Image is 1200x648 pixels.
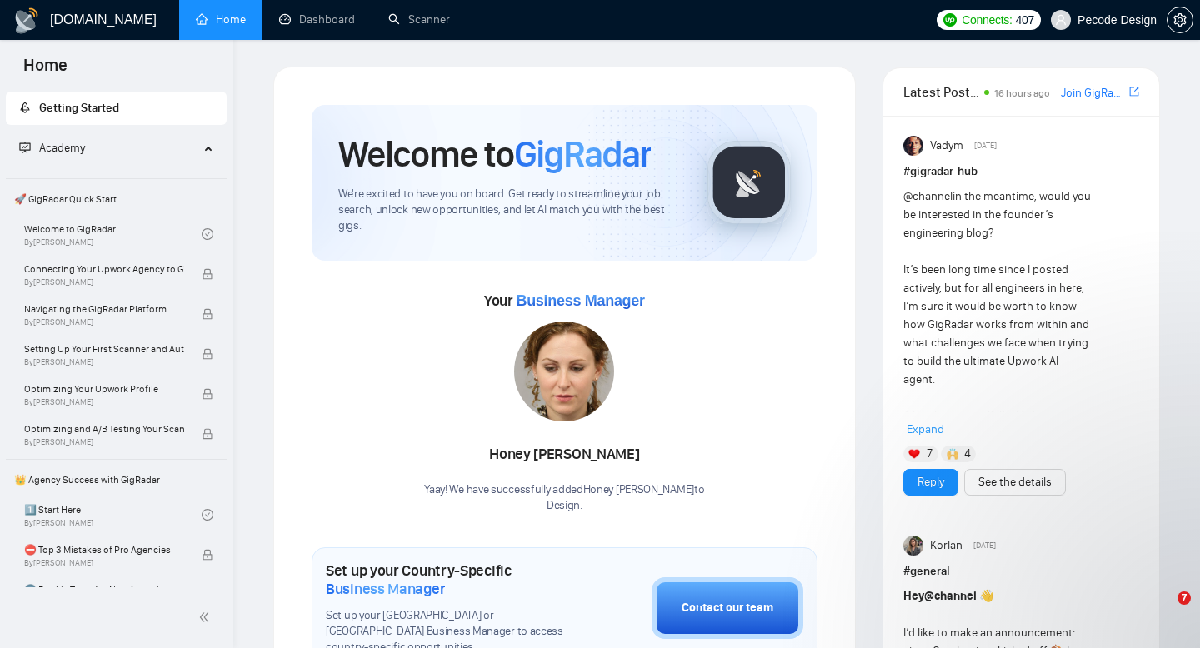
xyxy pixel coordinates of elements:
[6,92,227,125] li: Getting Started
[964,446,971,462] span: 4
[24,301,184,317] span: Navigating the GigRadar Platform
[424,482,704,514] div: Yaay! We have successfully added Honey [PERSON_NAME] to
[514,322,614,421] img: profile_cf24Mk47w.jpg
[652,577,803,639] button: Contact our team
[202,549,213,561] span: lock
[516,292,644,309] span: Business Manager
[484,292,645,310] span: Your
[1129,84,1139,100] a: export
[974,138,997,153] span: [DATE]
[1167,13,1192,27] span: setting
[424,498,704,514] p: Design .
[202,308,213,320] span: lock
[707,141,791,224] img: gigradar-logo.png
[202,348,213,360] span: lock
[424,441,704,469] div: Honey [PERSON_NAME]
[964,469,1066,496] button: See the details
[19,142,31,153] span: fund-projection-screen
[1061,84,1126,102] a: Join GigRadar Slack Community
[927,446,932,462] span: 7
[978,473,1052,491] a: See the details
[202,388,213,400] span: lock
[962,11,1012,29] span: Connects:
[24,216,202,252] a: Welcome to GigRadarBy[PERSON_NAME]
[24,381,184,397] span: Optimizing Your Upwork Profile
[1016,11,1034,29] span: 407
[202,428,213,440] span: lock
[1143,591,1183,631] iframe: Intercom live chat
[908,448,920,460] img: ❤️
[13,7,40,34] img: logo
[24,437,184,447] span: By [PERSON_NAME]
[24,317,184,327] span: By [PERSON_NAME]
[682,599,773,617] div: Contact our team
[388,12,450,27] a: searchScanner
[903,162,1139,181] h1: # gigradar-hub
[326,561,568,598] h1: Set up your Country-Specific
[930,137,963,155] span: Vadym
[338,132,651,177] h1: Welcome to
[1167,13,1193,27] a: setting
[24,397,184,407] span: By [PERSON_NAME]
[903,469,958,496] button: Reply
[24,261,184,277] span: Connecting Your Upwork Agency to GigRadar
[24,496,202,533] a: 1️⃣ Start HereBy[PERSON_NAME]
[917,473,944,491] a: Reply
[24,357,184,367] span: By [PERSON_NAME]
[1167,7,1193,33] button: setting
[24,341,184,357] span: Setting Up Your First Scanner and Auto-Bidder
[198,609,215,626] span: double-left
[7,182,225,216] span: 🚀 GigRadar Quick Start
[24,558,184,568] span: By [PERSON_NAME]
[7,463,225,496] span: 👑 Agency Success with GigRadar
[943,13,957,27] img: upwork-logo.png
[903,136,923,156] img: Vadym
[903,189,952,203] span: @channel
[39,101,119,115] span: Getting Started
[994,87,1050,99] span: 16 hours ago
[1177,591,1191,605] span: 7
[279,12,355,27] a: dashboardDashboard
[338,187,681,234] span: We're excited to have you on board. Get ready to streamline your job search, unlock new opportuni...
[202,228,213,240] span: check-circle
[24,421,184,437] span: Optimizing and A/B Testing Your Scanner for Better Results
[202,268,213,280] span: lock
[24,277,184,287] span: By [PERSON_NAME]
[39,141,85,155] span: Academy
[326,580,445,598] span: Business Manager
[19,141,85,155] span: Academy
[202,509,213,521] span: check-circle
[10,53,81,88] span: Home
[19,102,31,113] span: rocket
[947,448,958,460] img: 🙌
[196,12,246,27] a: homeHome
[24,581,184,598] span: 🌚 Rookie Traps for New Agencies
[24,541,184,558] span: ⛔ Top 3 Mistakes of Pro Agencies
[1055,14,1067,26] span: user
[907,422,944,436] span: Expand
[903,82,979,102] span: Latest Posts from the GigRadar Community
[514,132,651,177] span: GigRadar
[1129,85,1139,98] span: export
